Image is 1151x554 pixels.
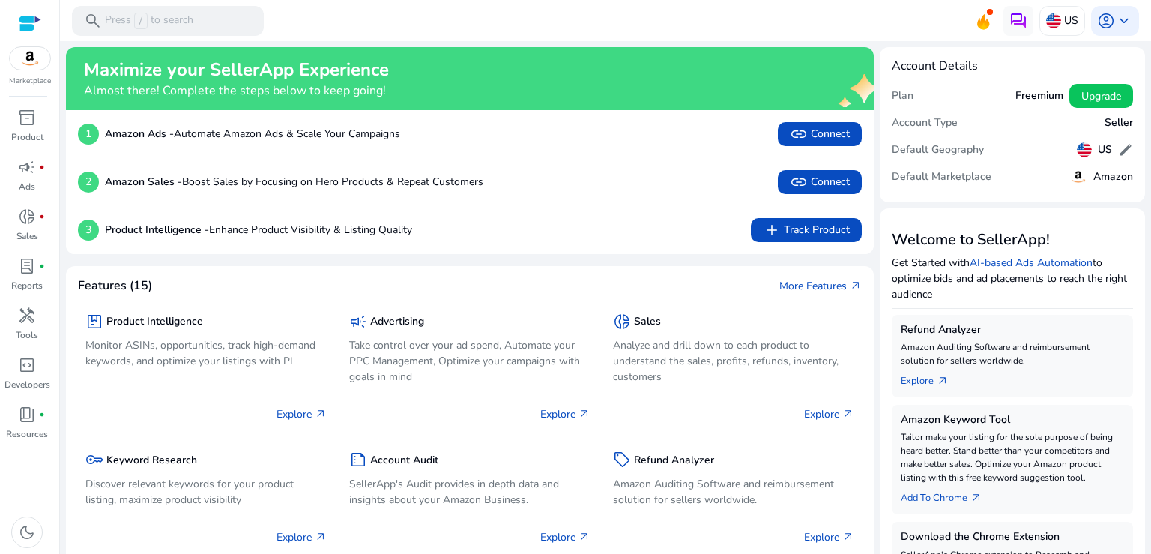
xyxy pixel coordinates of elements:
span: fiber_manual_record [39,214,45,220]
p: Enhance Product Visibility & Listing Quality [105,222,412,238]
h3: Welcome to SellerApp! [892,231,1133,249]
span: fiber_manual_record [39,164,45,170]
h5: Sales [634,316,661,328]
span: keyboard_arrow_down [1115,12,1133,30]
span: handyman [18,307,36,325]
p: Press to search [105,13,193,29]
h2: Maximize your SellerApp Experience [84,59,389,81]
span: edit [1118,142,1133,157]
span: arrow_outward [842,408,854,420]
button: linkConnect [778,122,862,146]
span: campaign [349,313,367,331]
p: Amazon Auditing Software and reimbursement solution for sellers worldwide. [613,476,854,508]
span: dark_mode [18,523,36,541]
span: lab_profile [18,257,36,275]
img: amazon.svg [1069,168,1087,186]
p: Explore [277,406,327,422]
button: Upgrade [1069,84,1133,108]
p: Marketplace [9,76,51,87]
a: Explorearrow_outward [901,367,961,388]
span: account_circle [1097,12,1115,30]
h5: Freemium [1015,90,1063,103]
span: Track Product [763,221,850,239]
img: amazon.svg [10,47,50,70]
h5: Keyword Research [106,454,197,467]
span: book_4 [18,406,36,424]
p: Resources [6,427,48,441]
p: Explore [804,529,854,545]
a: More Featuresarrow_outward [779,278,862,294]
span: package [85,313,103,331]
h5: US [1098,144,1112,157]
h5: Download the Chrome Extension [901,531,1124,544]
h5: Advertising [370,316,424,328]
h4: Almost there! Complete the steps below to keep going! [84,84,389,98]
h5: Product Intelligence [106,316,203,328]
p: US [1064,7,1078,34]
span: arrow_outward [937,375,949,387]
p: Amazon Auditing Software and reimbursement solution for sellers worldwide. [901,340,1124,367]
span: search [84,12,102,30]
span: link [790,173,808,191]
h5: Default Geography [892,144,984,157]
p: Get Started with to optimize bids and ad placements to reach the right audience [892,255,1133,302]
p: 3 [78,220,99,241]
p: Discover relevant keywords for your product listing, maximize product visibility [85,476,327,508]
h5: Amazon Keyword Tool [901,414,1124,427]
h4: Features (15) [78,279,152,293]
span: code_blocks [18,356,36,374]
span: key [85,451,103,469]
h5: Account Audit [370,454,438,467]
a: Add To Chrome [901,484,994,505]
span: link [790,125,808,143]
a: AI-based Ads Automation [970,256,1093,270]
b: Amazon Ads - [105,127,174,141]
h4: Account Details [892,59,978,73]
span: donut_small [18,208,36,226]
p: Tailor make your listing for the sole purpose of being heard better. Stand better than your compe... [901,430,1124,484]
h5: Default Marketplace [892,171,991,184]
p: Boost Sales by Focusing on Hero Products & Repeat Customers [105,174,483,190]
h5: Seller [1105,117,1133,130]
p: Reports [11,279,43,292]
span: arrow_outward [842,531,854,543]
h5: Amazon [1093,171,1133,184]
h5: Account Type [892,117,958,130]
p: Explore [540,406,590,422]
span: / [134,13,148,29]
span: fiber_manual_record [39,412,45,418]
p: Explore [540,529,590,545]
button: linkConnect [778,170,862,194]
span: campaign [18,158,36,176]
span: summarize [349,451,367,469]
span: arrow_outward [578,408,590,420]
p: 1 [78,124,99,145]
span: inventory_2 [18,109,36,127]
p: Explore [277,529,327,545]
span: sell [613,451,631,469]
p: Analyze and drill down to each product to understand the sales, profits, refunds, inventory, cust... [613,337,854,385]
p: Explore [804,406,854,422]
p: Sales [16,229,38,243]
span: arrow_outward [578,531,590,543]
h5: Refund Analyzer [634,454,714,467]
span: fiber_manual_record [39,263,45,269]
p: Product [11,130,43,144]
span: Connect [790,125,850,143]
p: Monitor ASINs, opportunities, track high-demand keywords, and optimize your listings with PI [85,337,327,369]
b: Amazon Sales - [105,175,182,189]
span: arrow_outward [315,408,327,420]
span: arrow_outward [315,531,327,543]
span: Connect [790,173,850,191]
span: arrow_outward [970,492,982,504]
span: Upgrade [1081,88,1121,104]
h5: Plan [892,90,913,103]
p: SellerApp's Audit provides in depth data and insights about your Amazon Business. [349,476,590,508]
button: addTrack Product [751,218,862,242]
span: donut_small [613,313,631,331]
b: Product Intelligence - [105,223,209,237]
p: Ads [19,180,35,193]
p: 2 [78,172,99,193]
img: us.svg [1046,13,1061,28]
p: Developers [4,378,50,391]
